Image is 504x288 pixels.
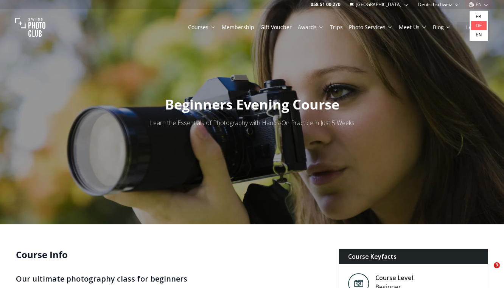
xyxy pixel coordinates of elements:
[471,21,487,30] a: de
[165,95,339,114] span: Beginners Evening Course
[222,23,254,31] a: Membership
[375,273,413,282] div: Course Level
[433,23,451,31] a: Blog
[399,23,427,31] a: Meet Us
[339,249,488,264] div: Course Keyfacts
[311,2,341,8] a: 058 51 00 270
[471,12,487,21] a: fr
[494,262,500,268] span: 3
[478,262,496,280] iframe: Intercom live chat
[471,30,487,39] a: en
[16,273,327,285] h3: Our ultimate photography class for beginners
[219,22,257,33] button: Membership
[150,119,355,127] span: Learn the Essentials of Photography with Hands-On Practice in Just 5 Weeks
[396,22,430,33] button: Meet Us
[298,23,324,31] a: Awards
[346,22,396,33] button: Photo Services
[260,23,292,31] a: Gift Voucher
[349,23,393,31] a: Photo Services
[457,22,489,33] button: Login
[330,23,343,31] a: Trips
[295,22,327,33] button: Awards
[188,23,216,31] a: Courses
[470,11,488,41] div: EN
[15,12,45,42] img: Swiss photo club
[16,249,327,261] h2: Course Info
[327,22,346,33] button: Trips
[185,22,219,33] button: Courses
[257,22,295,33] button: Gift Voucher
[430,22,454,33] button: Blog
